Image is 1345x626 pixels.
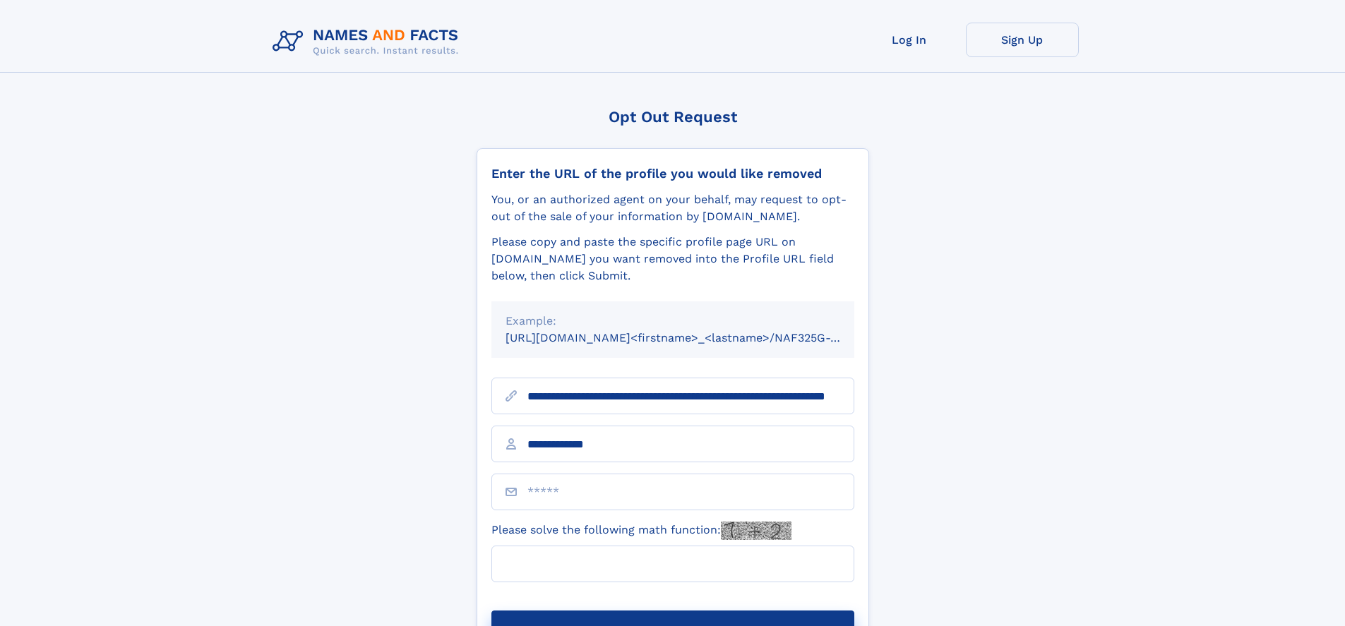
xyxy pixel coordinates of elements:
div: You, or an authorized agent on your behalf, may request to opt-out of the sale of your informatio... [491,191,854,225]
div: Opt Out Request [477,108,869,126]
a: Sign Up [966,23,1079,57]
label: Please solve the following math function: [491,522,791,540]
div: Example: [506,313,840,330]
a: Log In [853,23,966,57]
small: [URL][DOMAIN_NAME]<firstname>_<lastname>/NAF325G-xxxxxxxx [506,331,881,344]
img: Logo Names and Facts [267,23,470,61]
div: Please copy and paste the specific profile page URL on [DOMAIN_NAME] you want removed into the Pr... [491,234,854,284]
div: Enter the URL of the profile you would like removed [491,166,854,181]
